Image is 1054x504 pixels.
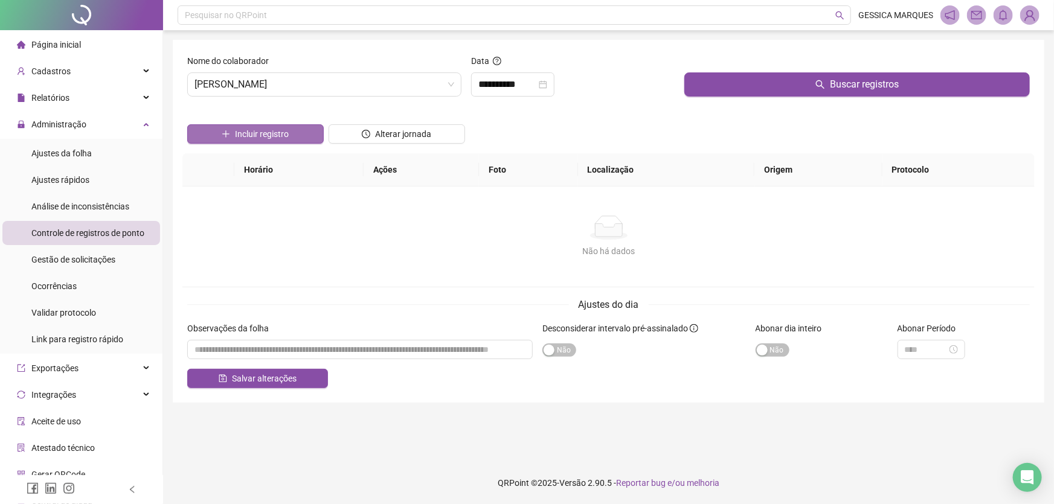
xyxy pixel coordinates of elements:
span: search [835,11,844,20]
span: bell [998,10,1009,21]
span: Gerar QRCode [31,470,85,479]
span: Link para registro rápido [31,334,123,344]
footer: QRPoint © 2025 - 2.90.5 - [163,462,1054,504]
button: Incluir registro [187,124,324,144]
label: Observações da folha [187,322,277,335]
span: Gestão de solicitações [31,255,115,264]
div: Não há dados [197,244,1020,258]
span: file [17,94,25,102]
th: Origem [754,153,882,187]
span: save [219,374,227,383]
span: notification [945,10,956,21]
span: clock-circle [362,130,370,138]
span: Administração [31,120,86,129]
th: Horário [234,153,364,187]
span: Validar protocolo [31,308,96,317]
span: Ajustes do dia [579,299,639,310]
span: solution [17,444,25,452]
span: Alterar jornada [375,127,431,141]
a: Alterar jornada [329,130,465,140]
span: Salvar alterações [232,372,297,385]
span: Controle de registros de ponto [31,228,144,238]
span: Incluir registro [235,127,289,141]
span: Ocorrências [31,281,77,291]
label: Nome do colaborador [187,54,277,68]
span: Versão [559,478,586,488]
th: Localização [578,153,754,187]
span: Cadastros [31,66,71,76]
span: Exportações [31,363,79,373]
span: mail [971,10,982,21]
span: Buscar registros [830,77,899,92]
span: Relatórios [31,93,69,103]
span: CLAUDIA ROBERTA DOS SANTOS SILVA [194,73,454,96]
label: Abonar dia inteiro [756,322,830,335]
span: audit [17,417,25,426]
img: 84574 [1021,6,1039,24]
span: Análise de inconsistências [31,202,129,211]
span: sync [17,391,25,399]
span: linkedin [45,482,57,494]
button: Buscar registros [684,72,1030,97]
span: question-circle [493,57,501,65]
span: Aceite de uso [31,416,81,426]
span: info-circle [690,324,698,333]
span: qrcode [17,470,25,479]
span: Reportar bug e/ou melhoria [616,478,719,488]
span: facebook [27,482,39,494]
span: export [17,364,25,372]
span: Data [471,56,489,66]
button: Alterar jornada [329,124,465,144]
div: Open Intercom Messenger [1013,463,1042,492]
span: plus [222,130,230,138]
button: Salvar alterações [187,369,328,388]
span: GESSICA MARQUES [858,8,933,22]
span: left [128,485,137,494]
span: Atestado técnico [31,443,95,453]
span: Integrações [31,390,76,400]
span: home [17,40,25,49]
span: Desconsiderar intervalo pré-assinalado [542,324,688,333]
span: Ajustes rápidos [31,175,89,185]
span: lock [17,120,25,129]
span: instagram [63,482,75,494]
span: search [815,80,825,89]
span: user-add [17,67,25,75]
span: Ajustes da folha [31,148,92,158]
span: Página inicial [31,40,81,49]
th: Protocolo [882,153,1035,187]
th: Foto [479,153,578,187]
th: Ações [364,153,478,187]
label: Abonar Período [898,322,964,335]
